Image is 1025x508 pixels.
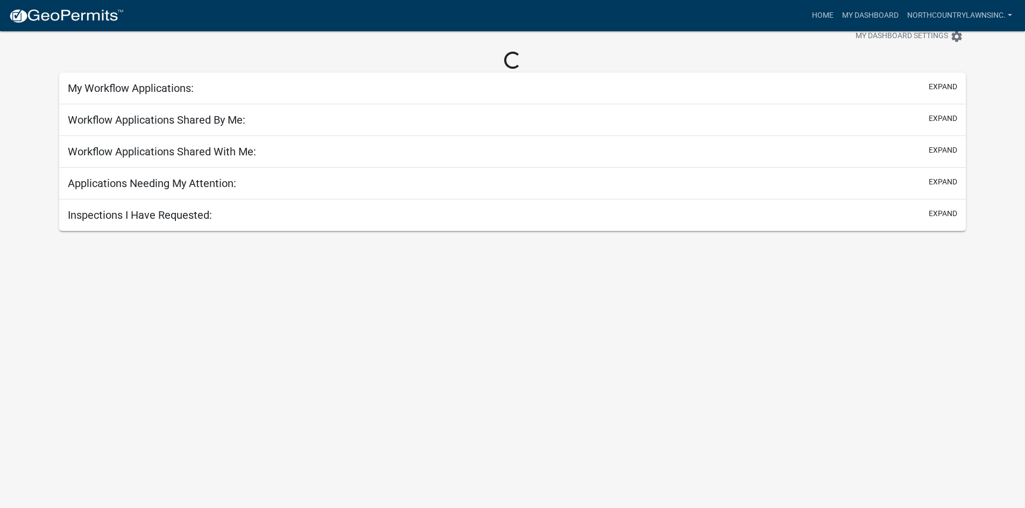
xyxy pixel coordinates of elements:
[856,30,948,43] span: My Dashboard Settings
[808,5,838,26] a: Home
[929,176,957,188] button: expand
[903,5,1016,26] a: NorthCountryLawnsInc.
[929,81,957,92] button: expand
[929,145,957,156] button: expand
[929,113,957,124] button: expand
[847,26,972,47] button: My Dashboard Settingssettings
[838,5,903,26] a: My Dashboard
[950,30,963,43] i: settings
[68,177,236,190] h5: Applications Needing My Attention:
[68,145,256,158] h5: Workflow Applications Shared With Me:
[68,209,212,221] h5: Inspections I Have Requested:
[68,82,194,95] h5: My Workflow Applications:
[929,208,957,219] button: expand
[68,113,245,126] h5: Workflow Applications Shared By Me:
